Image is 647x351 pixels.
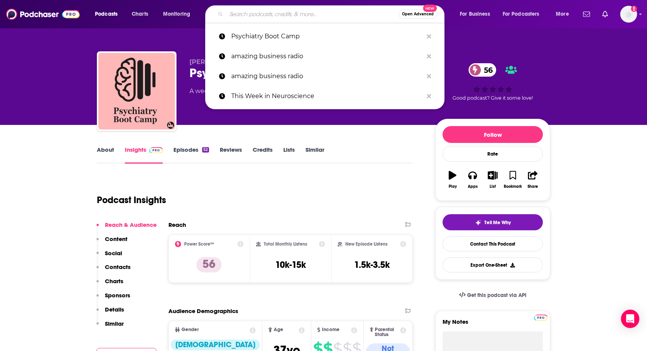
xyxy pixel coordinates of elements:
[449,184,457,189] div: Play
[226,8,399,20] input: Search podcasts, credits, & more...
[484,220,511,226] span: Tell Me Why
[620,6,637,23] button: Show profile menu
[490,184,496,189] div: List
[469,63,497,77] a: 56
[443,214,543,230] button: tell me why sparkleTell Me Why
[168,307,238,315] h2: Audience Demographics
[190,87,327,96] div: A weekly podcast
[523,166,543,194] button: Share
[212,5,452,23] div: Search podcasts, credits, & more...
[503,166,523,194] button: Bookmark
[149,147,163,153] img: Podchaser Pro
[96,292,130,306] button: Sponsors
[96,320,124,334] button: Similar
[375,327,399,337] span: Parental Status
[264,241,307,247] h2: Total Monthly Listens
[462,166,482,194] button: Apps
[105,277,123,285] p: Charts
[306,146,324,164] a: Similar
[354,259,390,271] h3: 1.5k-3.5k
[580,8,593,21] a: Show notifications dropdown
[127,8,153,20] a: Charts
[173,146,209,164] a: Episodes52
[132,9,148,20] span: Charts
[253,146,273,164] a: Credits
[475,220,481,226] img: tell me why sparkle
[443,146,543,162] div: Rate
[171,340,260,350] div: [DEMOGRAPHIC_DATA]
[231,26,423,46] p: Psychiatry Boot Camp
[184,241,214,247] h2: Power Score™
[96,221,157,235] button: Reach & Audience
[399,10,437,19] button: Open AdvancedNew
[423,5,437,12] span: New
[599,8,611,21] a: Show notifications dropdown
[534,313,547,321] a: Pro website
[504,184,522,189] div: Bookmark
[158,8,200,20] button: open menu
[96,263,131,277] button: Contacts
[97,146,114,164] a: About
[345,241,387,247] h2: New Episode Listens
[556,9,569,20] span: More
[620,6,637,23] span: Logged in as patiencebaldacci
[95,9,118,20] span: Podcasts
[105,235,127,243] p: Content
[631,6,637,12] svg: Add a profile image
[168,221,186,228] h2: Reach
[460,9,490,20] span: For Business
[453,95,533,101] span: Good podcast? Give it some love!
[205,66,444,86] a: amazing business radio
[468,184,478,189] div: Apps
[443,258,543,272] button: Export One-Sheet
[205,26,444,46] a: Psychiatry Boot Camp
[105,263,131,271] p: Contacts
[163,9,190,20] span: Monitoring
[125,146,163,164] a: InsightsPodchaser Pro
[551,8,578,20] button: open menu
[534,315,547,321] img: Podchaser Pro
[275,259,306,271] h3: 10k-15k
[467,292,526,299] span: Get this podcast via API
[96,235,127,249] button: Content
[196,257,222,272] p: 56
[483,166,503,194] button: List
[453,286,533,305] a: Get this podcast via API
[96,277,123,292] button: Charts
[96,306,124,320] button: Details
[274,327,283,332] span: Age
[435,58,550,106] div: 56Good podcast? Give it some love!
[98,53,175,130] img: Psychiatry Boot Camp
[231,86,423,106] p: This Week in Neuroscience
[97,194,166,206] h1: Podcast Insights
[202,147,209,153] div: 52
[190,58,317,66] span: [PERSON_NAME], [GEOGRAPHIC_DATA]
[105,306,124,313] p: Details
[220,146,242,164] a: Reviews
[443,126,543,143] button: Follow
[231,46,423,66] p: amazing business radio
[181,327,199,332] span: Gender
[231,66,423,86] p: amazing business radio
[528,184,538,189] div: Share
[443,236,543,251] a: Contact This Podcast
[105,292,130,299] p: Sponsors
[443,166,462,194] button: Play
[402,12,434,16] span: Open Advanced
[322,327,340,332] span: Income
[90,8,127,20] button: open menu
[105,249,122,257] p: Social
[6,7,80,21] img: Podchaser - Follow, Share and Rate Podcasts
[621,310,639,328] div: Open Intercom Messenger
[283,146,295,164] a: Lists
[476,63,497,77] span: 56
[498,8,551,20] button: open menu
[205,86,444,106] a: This Week in Neuroscience
[96,249,122,264] button: Social
[454,8,500,20] button: open menu
[620,6,637,23] img: User Profile
[105,320,124,327] p: Similar
[105,221,157,228] p: Reach & Audience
